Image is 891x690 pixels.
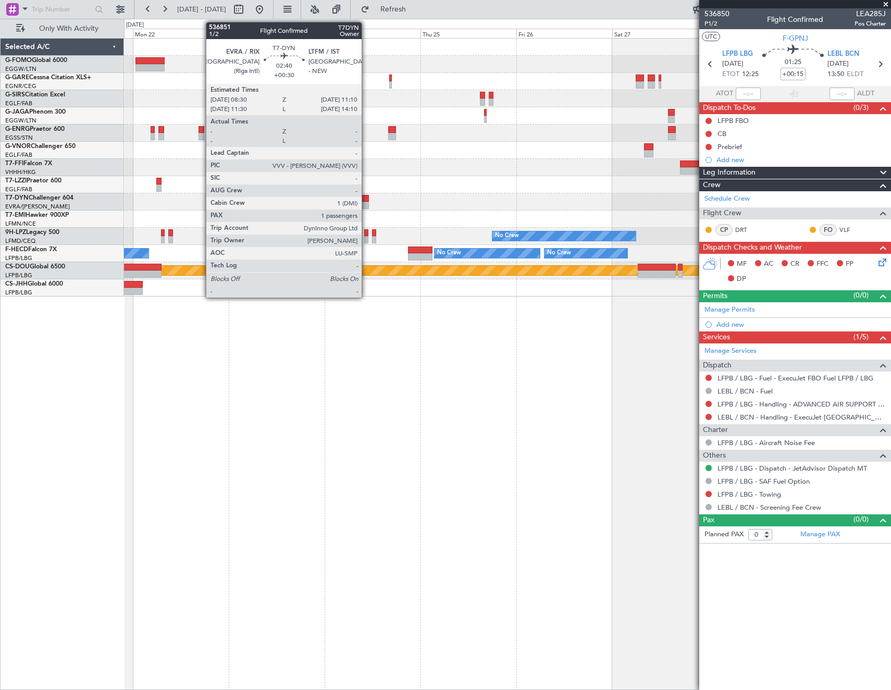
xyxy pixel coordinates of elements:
[5,186,32,193] a: EGLF/FAB
[5,57,32,64] span: G-FOMO
[717,464,867,473] a: LFPB / LBG - Dispatch - JetAdvisor Dispatch MT
[5,220,36,228] a: LFMN/NCE
[717,374,873,383] a: LFPB / LBG - Fuel - ExecuJet FBO Fuel LFPB / LBG
[229,29,325,38] div: Tue 23
[5,75,29,81] span: G-GARE
[722,49,753,59] span: LFPB LBG
[737,274,746,285] span: DP
[783,33,808,44] span: F-GPNJ
[5,264,65,270] a: CS-DOUGlobal 6500
[702,32,720,41] button: UTC
[356,1,418,18] button: Refresh
[703,514,714,526] span: Pax
[5,178,27,184] span: T7-LZZI
[736,88,761,100] input: --:--
[5,289,32,297] a: LFPB/LBG
[5,151,32,159] a: EGLF/FAB
[717,400,886,409] a: LFPB / LBG - Handling - ADVANCED AIR SUPPORT LFPB
[853,290,869,301] span: (0/0)
[5,92,25,98] span: G-SIRS
[722,69,739,80] span: ETOT
[5,134,33,142] a: EGSS/STN
[827,49,859,59] span: LEBL BCN
[800,529,840,540] a: Manage PAX
[704,305,755,315] a: Manage Permits
[717,129,726,138] div: CB
[853,102,869,113] span: (0/3)
[177,5,226,14] span: [DATE] - [DATE]
[703,167,756,179] span: Leg Information
[5,237,35,245] a: LFMD/CEQ
[547,245,571,261] div: No Crew
[717,387,773,396] a: LEBL / BCN - Fuel
[704,8,729,19] span: 536850
[133,29,229,38] div: Mon 22
[716,155,886,164] div: Add new
[827,69,844,80] span: 13:50
[5,229,26,236] span: 9H-LPZ
[5,195,73,201] a: T7-DYNChallenger 604
[857,89,874,99] span: ALDT
[853,331,869,342] span: (1/5)
[5,57,67,64] a: G-FOMOGlobal 6000
[853,514,869,525] span: (0/0)
[703,331,730,343] span: Services
[5,161,23,167] span: T7-FFI
[5,75,91,81] a: G-GARECessna Citation XLS+
[516,29,612,38] div: Fri 26
[764,259,773,269] span: AC
[703,179,721,191] span: Crew
[704,19,729,28] span: P1/2
[716,89,733,99] span: ATOT
[5,82,36,90] a: EGNR/CEG
[742,69,759,80] span: 12:25
[704,346,757,356] a: Manage Services
[5,168,36,176] a: VHHH/HKG
[5,143,76,150] a: G-VNORChallenger 650
[5,264,30,270] span: CS-DOU
[5,126,65,132] a: G-ENRGPraetor 600
[5,281,63,287] a: CS-JHHGlobal 6000
[5,109,66,115] a: G-JAGAPhenom 300
[5,109,29,115] span: G-JAGA
[5,117,36,125] a: EGGW/LTN
[820,224,837,236] div: FO
[5,161,52,167] a: T7-FFIFalcon 7X
[717,438,815,447] a: LFPB / LBG - Aircraft Noise Fee
[495,228,519,244] div: No Crew
[703,290,727,302] span: Permits
[5,247,28,253] span: F-HECD
[703,207,741,219] span: Flight Crew
[703,242,802,254] span: Dispatch Checks and Weather
[325,29,420,38] div: Wed 24
[790,259,799,269] span: CR
[737,259,747,269] span: MF
[735,225,759,235] a: DRT
[5,92,65,98] a: G-SIRSCitation Excel
[703,450,726,462] span: Others
[5,195,29,201] span: T7-DYN
[5,203,70,211] a: EVRA/[PERSON_NAME]
[5,272,32,279] a: LFPB/LBG
[126,21,144,30] div: [DATE]
[27,25,110,32] span: Only With Activity
[11,20,113,37] button: Only With Activity
[612,29,708,38] div: Sat 27
[855,19,886,28] span: Pos Charter
[5,254,32,262] a: LFPB/LBG
[704,529,744,540] label: Planned PAX
[5,281,28,287] span: CS-JHH
[5,229,59,236] a: 9H-LPZLegacy 500
[5,178,61,184] a: T7-LZZIPraetor 600
[717,413,886,422] a: LEBL / BCN - Handling - ExecuJet [GEOGRAPHIC_DATA] [PERSON_NAME]/BCN
[437,245,461,261] div: No Crew
[855,8,886,19] span: LEA285J
[5,212,26,218] span: T7-EMI
[32,2,92,17] input: Trip Number
[816,259,828,269] span: FFC
[5,247,57,253] a: F-HECDFalcon 7X
[716,320,886,329] div: Add new
[703,102,756,114] span: Dispatch To-Dos
[717,503,821,512] a: LEBL / BCN - Screening Fee Crew
[5,100,32,107] a: EGLF/FAB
